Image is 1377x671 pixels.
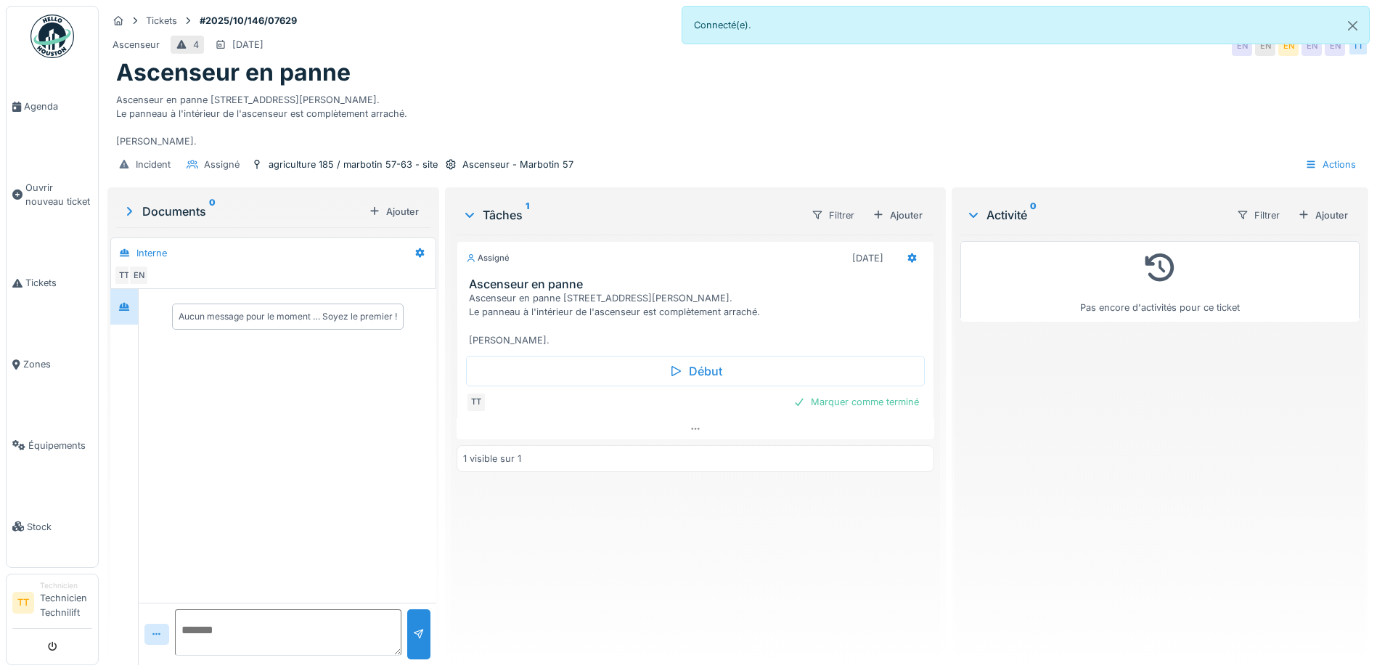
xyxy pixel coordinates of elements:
div: Technicien [40,580,92,591]
div: agriculture 185 / marbotin 57-63 - site [269,158,438,171]
sup: 0 [209,203,216,220]
a: TT TechnicienTechnicien Technilift [12,580,92,629]
div: Ascenseur en panne [STREET_ADDRESS][PERSON_NAME]. Le panneau à l'intérieur de l'ascenseur est com... [469,291,928,347]
span: Stock [27,520,92,534]
div: TT [466,392,486,412]
sup: 0 [1030,206,1037,224]
div: Tickets [146,14,177,28]
div: [DATE] [852,251,883,265]
div: Marquer comme terminé [788,392,925,412]
strong: #2025/10/146/07629 [194,14,303,28]
li: TT [12,592,34,614]
div: Connecté(e). [682,6,1370,44]
a: Tickets [7,243,98,324]
div: 1 visible sur 1 [463,452,521,465]
button: Close [1336,7,1369,45]
sup: 1 [526,206,529,224]
div: Assigné [466,252,510,264]
a: Zones [7,324,98,405]
div: EN [128,265,149,285]
span: Zones [23,357,92,371]
span: Agenda [24,99,92,113]
div: Assigné [204,158,240,171]
div: Interne [136,246,167,260]
div: Tâches [462,206,799,224]
div: Activité [966,206,1225,224]
div: Ascenseur [113,38,160,52]
a: Stock [7,486,98,567]
div: EN [1255,36,1275,56]
h1: Ascenseur en panne [116,59,351,86]
div: Filtrer [805,205,861,226]
div: EN [1232,36,1252,56]
div: 4 [193,38,199,52]
div: Documents [122,203,363,220]
div: Ascenseur - Marbotin 57 [462,158,573,171]
a: Équipements [7,404,98,486]
div: Ascenseur en panne [STREET_ADDRESS][PERSON_NAME]. Le panneau à l'intérieur de l'ascenseur est com... [116,87,1360,149]
div: EN [1302,36,1322,56]
div: Filtrer [1230,205,1286,226]
div: Ajouter [363,202,425,221]
a: Agenda [7,66,98,147]
div: EN [1325,36,1345,56]
div: Ajouter [1292,206,1354,225]
div: TT [1348,36,1368,56]
span: Équipements [28,439,92,452]
img: Badge_color-CXgf-gQk.svg [30,15,74,58]
div: Pas encore d'activités pour ce ticket [970,248,1350,315]
div: TT [114,265,134,285]
h3: Ascenseur en panne [469,277,928,291]
a: Ouvrir nouveau ticket [7,147,98,243]
div: Aucun message pour le moment … Soyez le premier ! [179,310,397,323]
li: Technicien Technilift [40,580,92,625]
div: Actions [1299,154,1362,175]
span: Ouvrir nouveau ticket [25,181,92,208]
div: [DATE] [232,38,263,52]
div: Ajouter [867,206,928,225]
div: Début [466,356,925,386]
span: Tickets [25,276,92,290]
div: Incident [136,158,171,171]
div: EN [1278,36,1299,56]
